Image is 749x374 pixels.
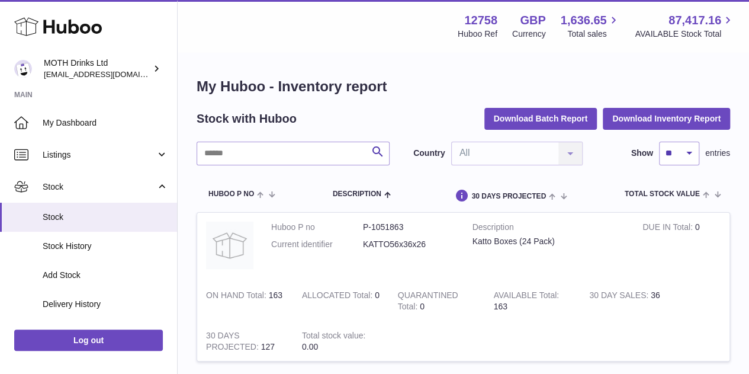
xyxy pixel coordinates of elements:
[197,321,293,362] td: 127
[634,213,729,281] td: 0
[197,77,730,96] h1: My Huboo - Inventory report
[197,111,297,127] h2: Stock with Huboo
[44,57,150,80] div: MOTH Drinks Ltd
[635,12,735,40] a: 87,417.16 AVAILABLE Stock Total
[302,342,318,351] span: 0.00
[43,299,168,310] span: Delivery History
[472,222,625,236] strong: Description
[44,69,174,79] span: [EMAIL_ADDRESS][DOMAIN_NAME]
[302,290,375,303] strong: ALLOCATED Total
[363,222,455,233] dd: P-1051863
[43,270,168,281] span: Add Stock
[43,117,168,129] span: My Dashboard
[197,281,293,321] td: 163
[206,290,269,303] strong: ON HAND Total
[302,331,365,343] strong: Total stock value
[472,236,625,247] div: Katto Boxes (24 Pack)
[471,193,546,200] span: 30 DAYS PROJECTED
[512,28,546,40] div: Currency
[567,28,620,40] span: Total sales
[603,108,730,129] button: Download Inventory Report
[271,222,363,233] dt: Huboo P no
[14,60,32,78] img: orders@mothdrinks.com
[43,149,156,161] span: Listings
[398,290,458,314] strong: QUARANTINED Total
[464,12,497,28] strong: 12758
[206,331,261,354] strong: 30 DAYS PROJECTED
[484,281,580,321] td: 163
[458,28,497,40] div: Huboo Ref
[642,222,695,235] strong: DUE IN Total
[625,190,700,198] span: Total stock value
[635,28,735,40] span: AVAILABLE Stock Total
[206,222,253,269] img: product image
[271,239,363,250] dt: Current identifier
[293,281,389,321] td: 0
[631,148,653,159] label: Show
[589,290,651,303] strong: 30 DAY SALES
[208,190,254,198] span: Huboo P no
[14,330,163,351] a: Log out
[413,148,445,159] label: Country
[43,212,168,223] span: Stock
[561,12,621,40] a: 1,636.65 Total sales
[493,290,559,303] strong: AVAILABLE Total
[520,12,545,28] strong: GBP
[43,241,168,252] span: Stock History
[580,281,676,321] td: 36
[668,12,721,28] span: 87,417.16
[43,181,156,193] span: Stock
[420,302,425,311] span: 0
[363,239,455,250] dd: KATTO56x36x26
[333,190,381,198] span: Description
[705,148,730,159] span: entries
[484,108,597,129] button: Download Batch Report
[561,12,607,28] span: 1,636.65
